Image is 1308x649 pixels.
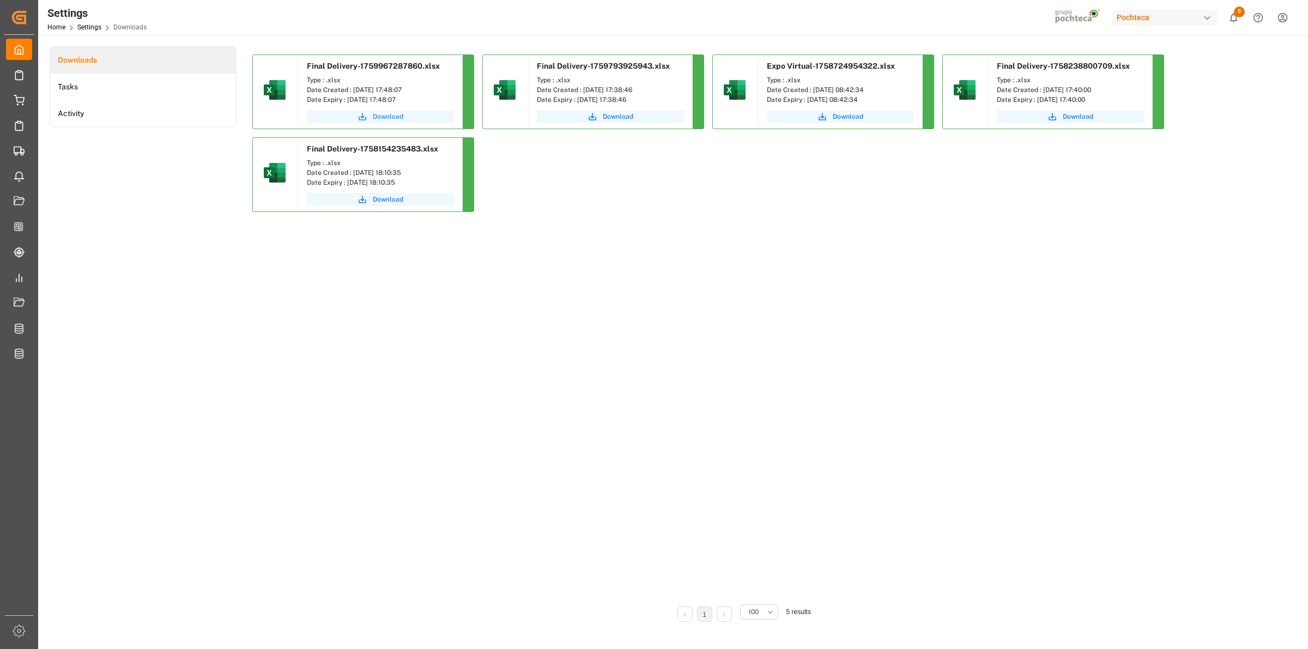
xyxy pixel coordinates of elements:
[47,5,147,21] div: Settings
[537,62,670,70] span: Final Delivery-1759793925943.xlsx
[1112,10,1217,26] div: Pochteca
[307,168,454,178] div: Date Created : [DATE] 18:10:35
[767,110,914,123] button: Download
[373,195,403,204] span: Download
[50,47,236,74] a: Downloads
[537,85,684,95] div: Date Created : [DATE] 17:38:46
[537,75,684,85] div: Type : .xlsx
[307,62,440,70] span: Final Delivery-1759967287860.xlsx
[740,604,778,620] button: open menu
[492,77,518,103] img: microsoft-excel-2019--v1.png
[50,74,236,100] a: Tasks
[262,77,288,103] img: microsoft-excel-2019--v1.png
[767,85,914,95] div: Date Created : [DATE] 08:42:34
[1234,7,1245,17] span: 5
[1051,8,1105,27] img: pochtecaImg.jpg_1689854062.jpg
[767,62,895,70] span: Expo Virtual-1758724954322.xlsx
[786,608,811,616] span: 5 results
[307,110,454,123] button: Download
[307,95,454,105] div: Date Expiry : [DATE] 17:48:07
[262,160,288,186] img: microsoft-excel-2019--v1.png
[717,606,732,622] li: Next Page
[1246,5,1270,30] button: Help Center
[1221,5,1246,30] button: show 5 new notifications
[997,95,1144,105] div: Date Expiry : [DATE] 17:40:00
[997,75,1144,85] div: Type : .xlsx
[1112,7,1221,28] button: Pochteca
[77,23,101,31] a: Settings
[307,75,454,85] div: Type : .xlsx
[307,144,438,153] span: Final Delivery-1758154235483.xlsx
[767,75,914,85] div: Type : .xlsx
[703,611,706,618] a: 1
[997,85,1144,95] div: Date Created : [DATE] 17:40:00
[537,95,684,105] div: Date Expiry : [DATE] 17:38:46
[697,606,712,622] li: 1
[603,112,633,122] span: Download
[537,110,684,123] button: Download
[373,112,403,122] span: Download
[833,112,863,122] span: Download
[677,606,693,622] li: Previous Page
[50,100,236,127] a: Activity
[47,23,65,31] a: Home
[997,110,1144,123] button: Download
[307,158,454,168] div: Type : .xlsx
[767,95,914,105] div: Date Expiry : [DATE] 08:42:34
[722,77,748,103] img: microsoft-excel-2019--v1.png
[307,85,454,95] div: Date Created : [DATE] 17:48:07
[952,77,978,103] img: microsoft-excel-2019--v1.png
[748,607,759,617] span: 100
[307,193,454,206] button: Download
[1063,112,1093,122] span: Download
[997,62,1130,70] span: Final Delivery-1758238800709.xlsx
[307,178,454,187] div: Date Expiry : [DATE] 18:10:35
